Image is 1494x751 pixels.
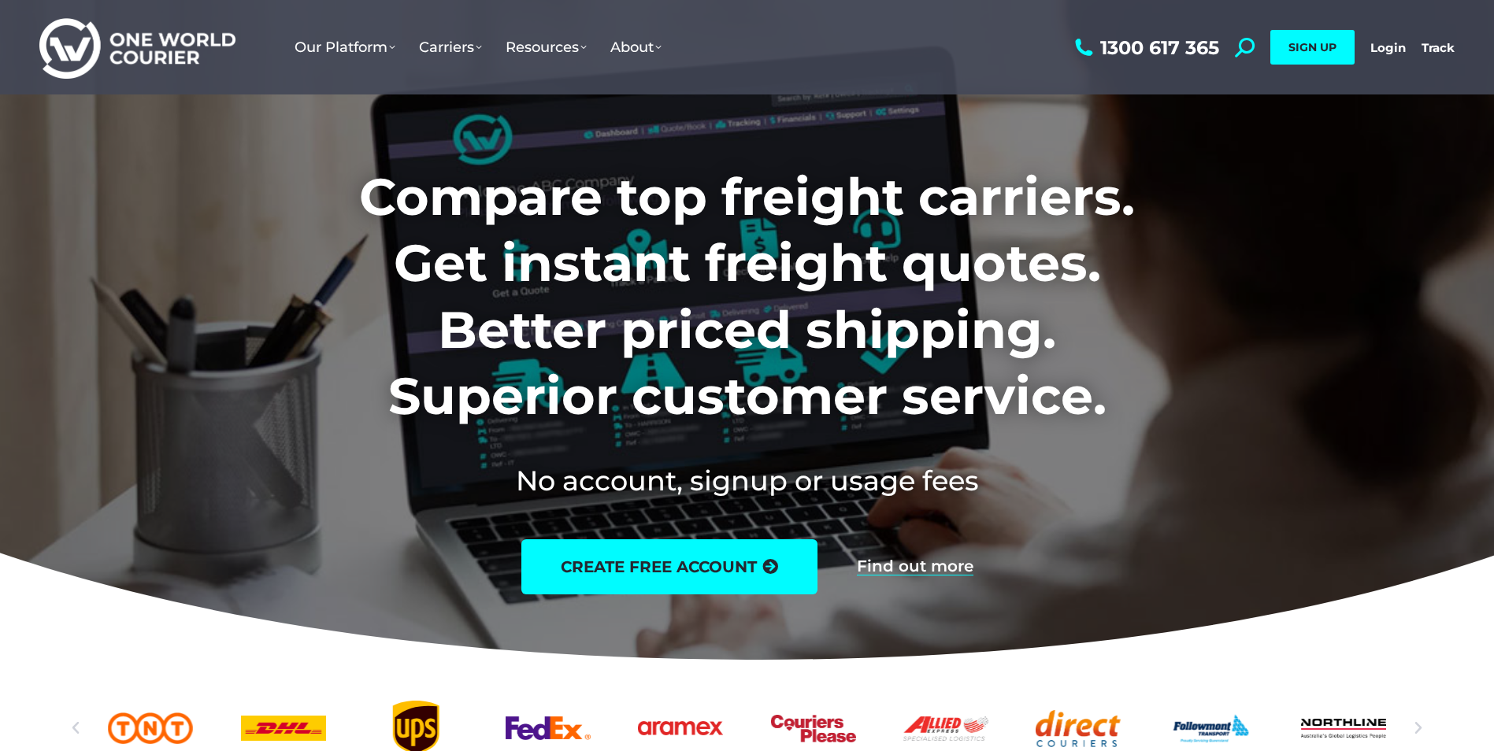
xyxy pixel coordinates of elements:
span: Our Platform [295,39,395,56]
a: 1300 617 365 [1071,38,1219,57]
a: Resources [494,23,599,72]
a: Login [1370,40,1406,55]
img: One World Courier [39,16,235,80]
h2: No account, signup or usage fees [255,461,1239,500]
a: Our Platform [283,23,407,72]
a: About [599,23,673,72]
a: Carriers [407,23,494,72]
span: SIGN UP [1288,40,1336,54]
span: About [610,39,662,56]
a: SIGN UP [1270,30,1355,65]
a: Find out more [857,558,973,575]
span: Resources [506,39,587,56]
h1: Compare top freight carriers. Get instant freight quotes. Better priced shipping. Superior custom... [255,164,1239,430]
a: create free account [521,539,817,594]
a: Track [1422,40,1455,55]
span: Carriers [419,39,482,56]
